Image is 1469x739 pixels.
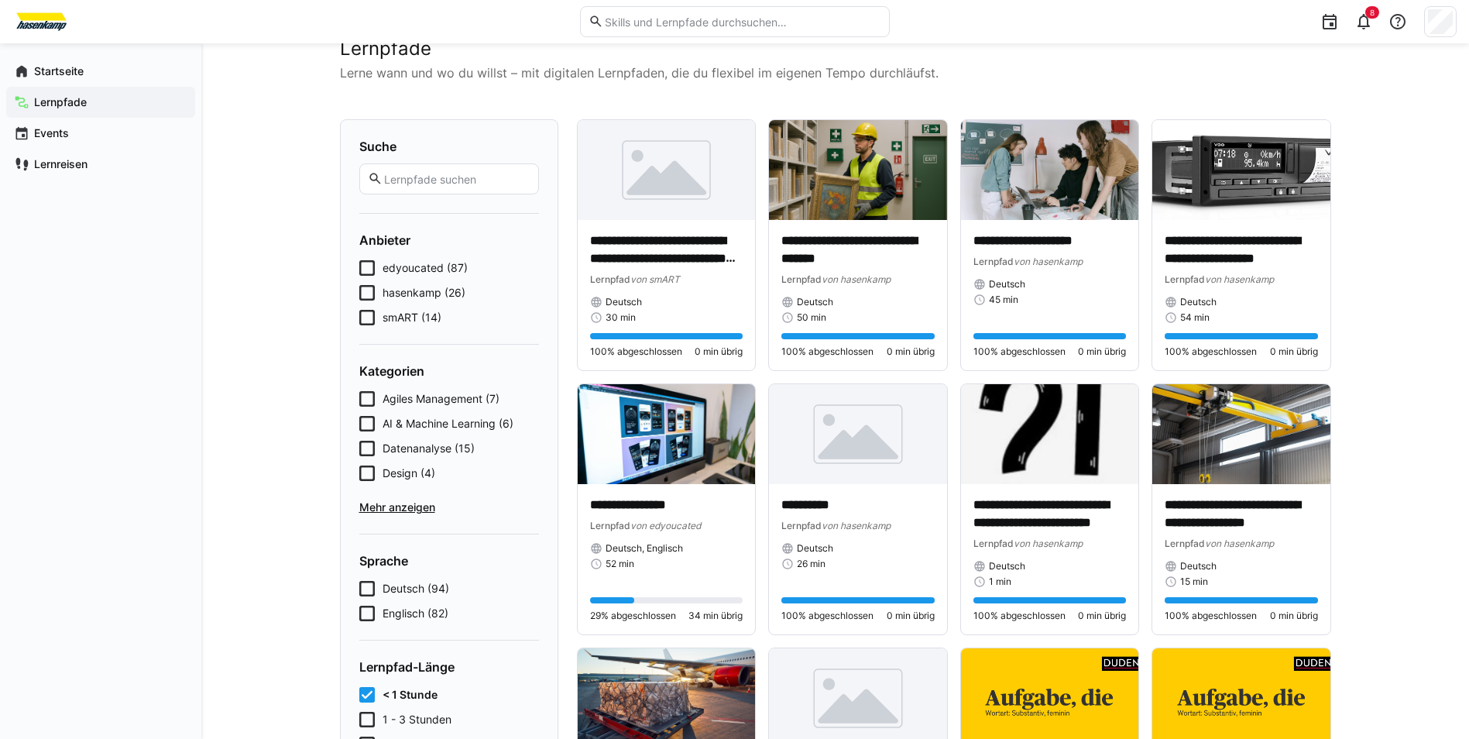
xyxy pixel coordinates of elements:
span: 1 min [989,576,1011,588]
span: Datenanalyse (15) [383,441,475,456]
span: Deutsch [989,278,1025,290]
span: Agiles Management (7) [383,391,499,407]
span: 1 - 3 Stunden [383,712,451,727]
span: 54 min [1180,311,1210,324]
span: von hasenkamp [1014,256,1083,267]
span: 100% abgeschlossen [781,345,874,358]
span: Lernpfad [973,256,1014,267]
span: Deutsch [989,560,1025,572]
span: 45 min [989,294,1018,306]
span: 100% abgeschlossen [973,610,1066,622]
img: image [769,384,947,484]
span: Deutsch [1180,296,1217,308]
span: Deutsch [797,542,833,555]
span: Englisch (82) [383,606,448,621]
span: edyoucated (87) [383,260,468,276]
h4: Suche [359,139,539,154]
span: Lernpfad [1165,273,1205,285]
img: image [961,120,1139,220]
span: von edyoucated [630,520,701,531]
span: von hasenkamp [1205,538,1274,549]
span: Lernpfad [973,538,1014,549]
span: Deutsch [797,296,833,308]
img: image [1152,384,1330,484]
span: 26 min [797,558,825,570]
span: Mehr anzeigen [359,500,539,515]
span: AI & Machine Learning (6) [383,416,513,431]
span: 0 min übrig [887,345,935,358]
span: 8 [1370,8,1375,17]
span: 0 min übrig [1270,345,1318,358]
img: image [961,384,1139,484]
h4: Anbieter [359,232,539,248]
span: smART (14) [383,310,441,325]
span: Lernpfad [590,273,630,285]
h2: Lernpfade [340,37,1331,60]
span: 100% abgeschlossen [590,345,682,358]
span: 100% abgeschlossen [1165,610,1257,622]
span: von smART [630,273,680,285]
span: 15 min [1180,576,1208,588]
p: Lerne wann und wo du willst – mit digitalen Lernpfaden, die du flexibel im eigenen Tempo durchläu... [340,64,1331,82]
span: 29% abgeschlossen [590,610,676,622]
h4: Lernpfad-Länge [359,659,539,675]
img: image [578,384,756,484]
span: Lernpfad [781,273,822,285]
span: Deutsch, Englisch [606,542,683,555]
h4: Sprache [359,553,539,569]
h4: Kategorien [359,363,539,379]
span: 50 min [797,311,826,324]
span: 0 min übrig [695,345,743,358]
img: image [578,120,756,220]
span: von hasenkamp [1205,273,1274,285]
span: hasenkamp (26) [383,285,465,301]
span: Lernpfad [1165,538,1205,549]
span: 0 min übrig [1270,610,1318,622]
input: Skills und Lernpfade durchsuchen… [603,15,880,29]
span: Lernpfad [590,520,630,531]
span: von hasenkamp [822,273,891,285]
span: 100% abgeschlossen [1165,345,1257,358]
img: image [1152,120,1330,220]
input: Lernpfade suchen [383,172,530,186]
span: 34 min übrig [688,610,743,622]
span: von hasenkamp [1014,538,1083,549]
span: von hasenkamp [822,520,891,531]
span: Deutsch [1180,560,1217,572]
span: 30 min [606,311,636,324]
span: < 1 Stunde [383,687,438,703]
span: Design (4) [383,466,435,481]
span: 52 min [606,558,634,570]
span: 0 min übrig [1078,610,1126,622]
span: 100% abgeschlossen [973,345,1066,358]
span: 0 min übrig [887,610,935,622]
img: image [769,120,947,220]
span: Lernpfad [781,520,822,531]
span: Deutsch (94) [383,581,449,596]
span: 100% abgeschlossen [781,610,874,622]
span: 0 min übrig [1078,345,1126,358]
span: Deutsch [606,296,642,308]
